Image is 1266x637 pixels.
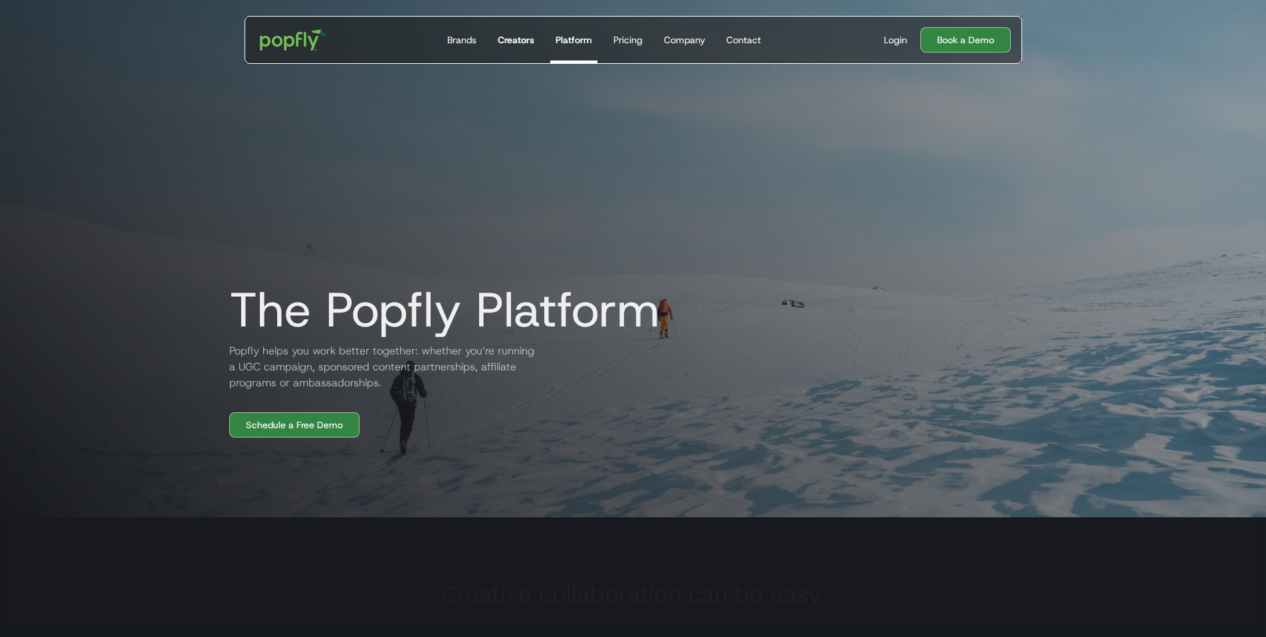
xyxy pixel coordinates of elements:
[726,33,761,47] div: Contact
[219,283,660,336] h1: The Popfly Platform
[550,17,597,63] a: Platform
[492,17,540,63] a: Creators
[613,33,643,47] div: Pricing
[556,33,592,47] div: Platform
[879,33,912,47] a: Login
[251,20,336,60] a: home
[447,33,476,47] div: Brands
[441,578,825,610] h3: Creative collaboration can be easy.
[884,33,907,47] div: Login
[721,17,766,63] a: Contact
[664,33,705,47] div: Company
[442,17,482,63] a: Brands
[608,17,648,63] a: Pricing
[498,33,534,47] div: Creators
[229,412,360,438] a: Schedule a Free Demo
[920,27,1011,53] a: Book a Demo
[659,17,710,63] a: Company
[219,343,538,391] h2: Popfly helps you work better together: whether you’re running a UGC campaign, sponsored content p...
